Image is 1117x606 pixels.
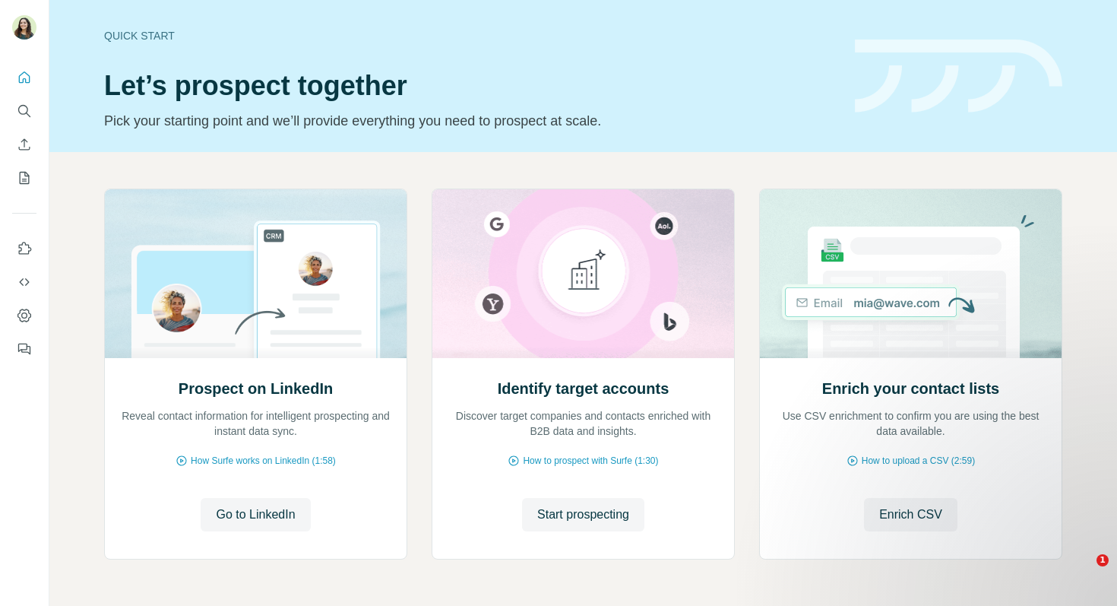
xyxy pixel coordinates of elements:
img: Enrich your contact lists [759,189,1062,358]
span: Go to LinkedIn [216,506,295,524]
button: Start prospecting [522,498,644,531]
span: How Surfe works on LinkedIn (1:58) [191,454,336,468]
button: Use Surfe on LinkedIn [12,235,36,262]
button: Dashboard [12,302,36,329]
button: My lists [12,164,36,192]
p: Pick your starting point and we’ll provide everything you need to prospect at scale. [104,110,837,132]
p: Use CSV enrichment to confirm you are using the best data available. [775,408,1046,439]
img: Identify target accounts [432,189,735,358]
h1: Let’s prospect together [104,71,837,101]
button: Quick start [12,64,36,91]
p: Discover target companies and contacts enriched with B2B data and insights. [448,408,719,439]
span: How to prospect with Surfe (1:30) [523,454,658,468]
img: banner [855,40,1062,113]
button: Go to LinkedIn [201,498,310,531]
span: Start prospecting [537,506,629,524]
iframe: Intercom live chat [1065,554,1102,591]
h2: Prospect on LinkedIn [179,378,333,399]
button: Use Surfe API [12,268,36,296]
p: Reveal contact information for intelligent prospecting and instant data sync. [120,408,391,439]
div: Quick start [104,28,837,43]
button: Search [12,97,36,125]
img: Prospect on LinkedIn [104,189,407,358]
button: Enrich CSV [12,131,36,158]
span: 1 [1096,554,1109,566]
img: Avatar [12,15,36,40]
button: Feedback [12,335,36,363]
h2: Identify target accounts [498,378,669,399]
